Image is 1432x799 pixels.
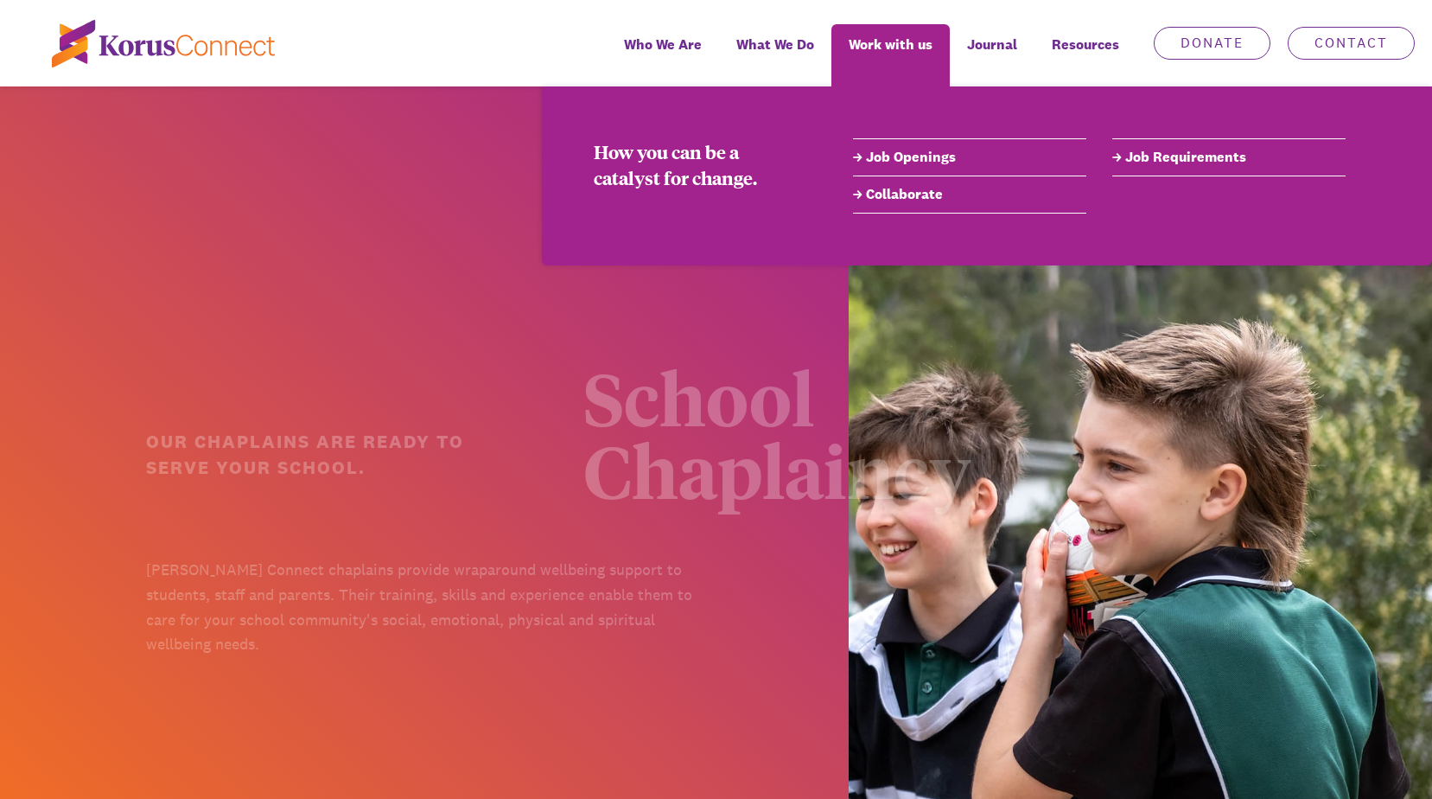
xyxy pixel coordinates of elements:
[594,138,801,190] div: How you can be a catalyst for change.
[719,24,831,86] a: What We Do
[1034,24,1136,86] div: Resources
[967,32,1017,57] span: Journal
[849,32,932,57] span: Work with us
[831,24,950,86] a: Work with us
[1154,27,1270,60] a: Donate
[1288,27,1415,60] a: Contact
[146,423,557,474] h1: Our chaplains are ready to serve your school.
[624,32,702,57] span: Who We Are
[736,32,814,57] span: What We Do
[146,552,703,651] p: [PERSON_NAME] Connect chaplains provide wraparound wellbeing support to students, staff and paren...
[52,20,275,67] img: korus-connect%2Fc5177985-88d5-491d-9cd7-4a1febad1357_logo.svg
[607,24,719,86] a: Who We Are
[583,355,1141,500] div: School Chaplaincy
[950,24,1034,86] a: Journal
[1112,147,1346,168] a: Job Requirements
[853,147,1086,168] a: Job Openings
[853,184,1086,205] a: Collaborate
